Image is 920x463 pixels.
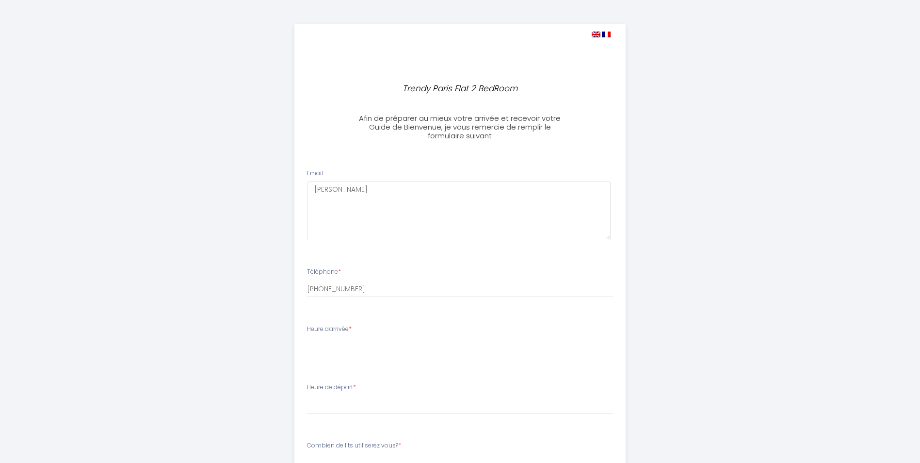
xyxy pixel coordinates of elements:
h3: Afin de préparer au mieux votre arrivée et recevoir votre Guide de Bienvenue, je vous remercie de... [352,114,568,140]
label: Email [307,169,323,178]
img: en.png [592,32,600,37]
img: fr.png [602,32,611,37]
label: Heure de départ [307,383,356,392]
label: Combien de lits utiliserez vous? [307,441,401,450]
p: Trendy Paris Flat 2 BedRoom [356,82,564,95]
label: Téléphone [307,267,341,277]
label: Heure d'arrivée [307,325,352,334]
